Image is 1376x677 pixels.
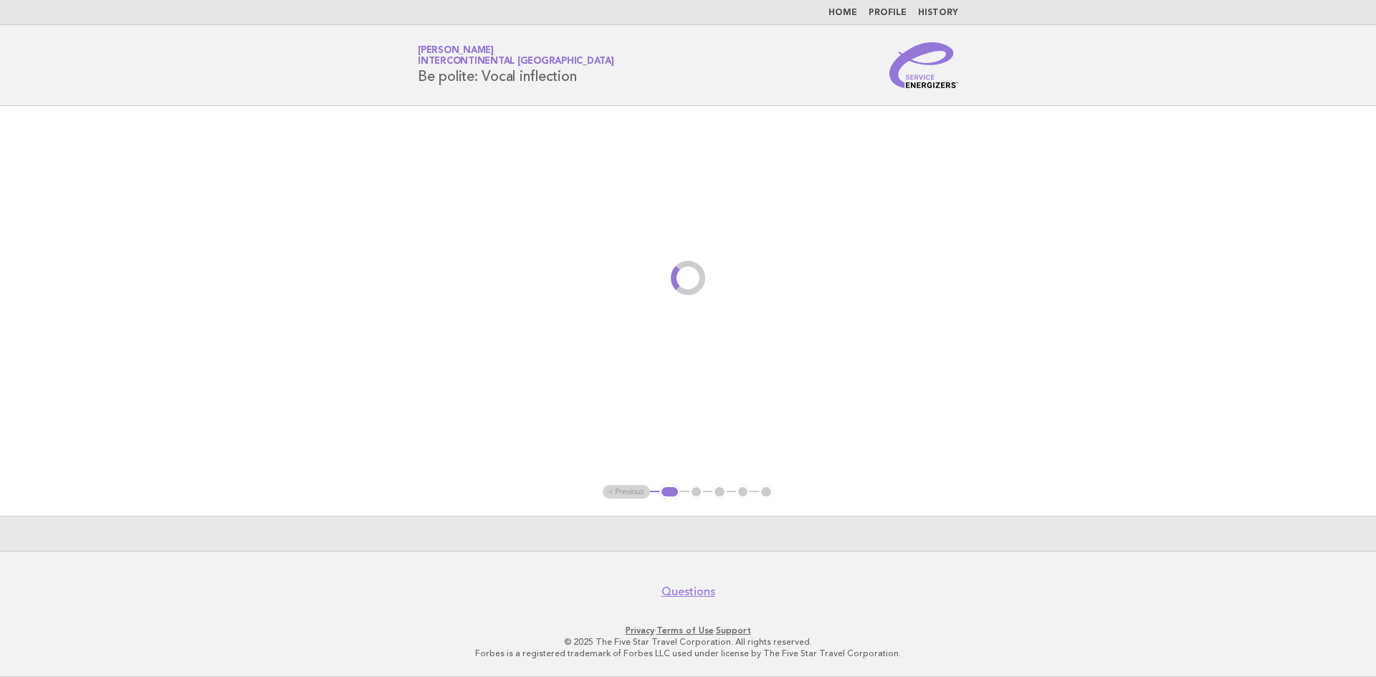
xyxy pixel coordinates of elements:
[889,42,958,88] img: Service Energizers
[716,625,751,635] a: Support
[418,57,614,67] span: InterContinental [GEOGRAPHIC_DATA]
[418,47,614,84] h1: Be polite: Vocal inflection
[418,46,614,66] a: [PERSON_NAME]InterContinental [GEOGRAPHIC_DATA]
[828,9,857,17] a: Home
[249,648,1127,659] p: Forbes is a registered trademark of Forbes LLC used under license by The Five Star Travel Corpora...
[249,625,1127,636] p: · ·
[869,9,907,17] a: Profile
[656,625,714,635] a: Terms of Use
[249,636,1127,648] p: © 2025 The Five Star Travel Corporation. All rights reserved.
[918,9,958,17] a: History
[626,625,654,635] a: Privacy
[661,585,715,599] a: Questions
